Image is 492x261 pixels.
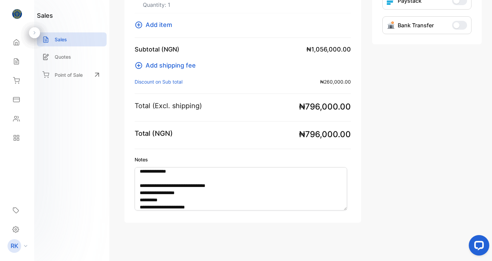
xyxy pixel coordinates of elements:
[55,71,83,78] p: Point of Sale
[55,36,67,43] p: Sales
[463,232,492,261] iframe: LiveChat chat widget
[135,128,173,139] p: Total (NGN)
[320,78,351,85] span: ₦260,000.00
[11,242,18,250] p: RK
[12,9,22,19] img: logo
[398,21,434,29] p: Bank Transfer
[306,45,351,54] span: ₦1,056,000.00
[55,53,71,60] p: Quotes
[135,20,176,29] button: Add item
[143,1,207,9] p: Quantity: 1
[135,61,200,70] button: Add shipping fee
[387,21,395,29] img: Icon
[146,20,172,29] span: Add item
[299,128,351,141] span: ₦796,000.00
[135,156,351,163] label: Notes
[135,45,179,54] p: Subtotal (NGN)
[135,101,202,111] p: Total (Excl. shipping)
[135,78,182,85] p: Discount on Sub total
[37,50,107,64] a: Quotes
[37,67,107,82] a: Point of Sale
[299,101,351,113] span: ₦796,000.00
[146,61,196,70] span: Add shipping fee
[37,11,53,20] h1: sales
[37,32,107,46] a: Sales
